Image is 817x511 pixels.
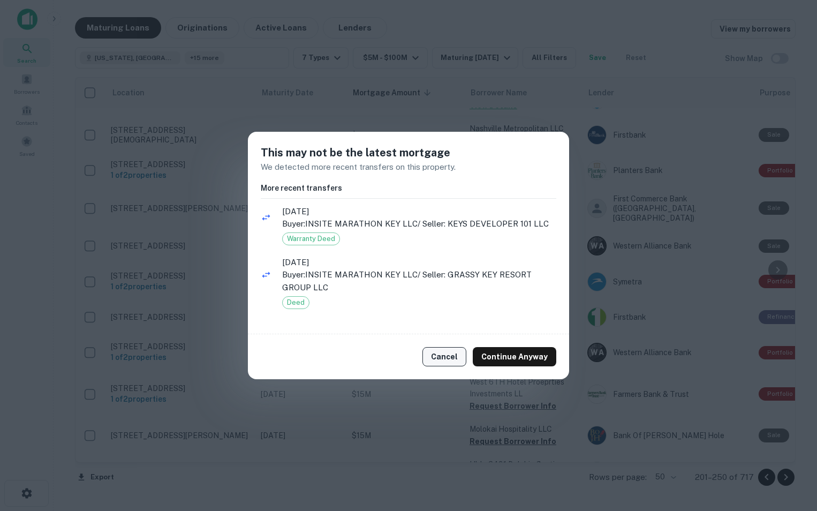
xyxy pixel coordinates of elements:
p: We detected more recent transfers on this property. [261,161,556,174]
p: Buyer: INSITE MARATHON KEY LLC / Seller: GRASSY KEY RESORT GROUP LLC [282,268,556,294]
span: [DATE] [282,256,556,269]
div: Deed [282,296,309,309]
span: [DATE] [282,205,556,218]
span: Warranty Deed [283,234,339,244]
p: Buyer: INSITE MARATHON KEY LLC / Seller: KEYS DEVELOPER 101 LLC [282,217,556,230]
button: Cancel [422,347,466,366]
h5: This may not be the latest mortgage [261,145,556,161]
span: Deed [283,297,309,308]
iframe: Chat Widget [763,425,817,477]
h6: More recent transfers [261,182,556,194]
div: Warranty Deed [282,232,340,245]
button: Continue Anyway [473,347,556,366]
